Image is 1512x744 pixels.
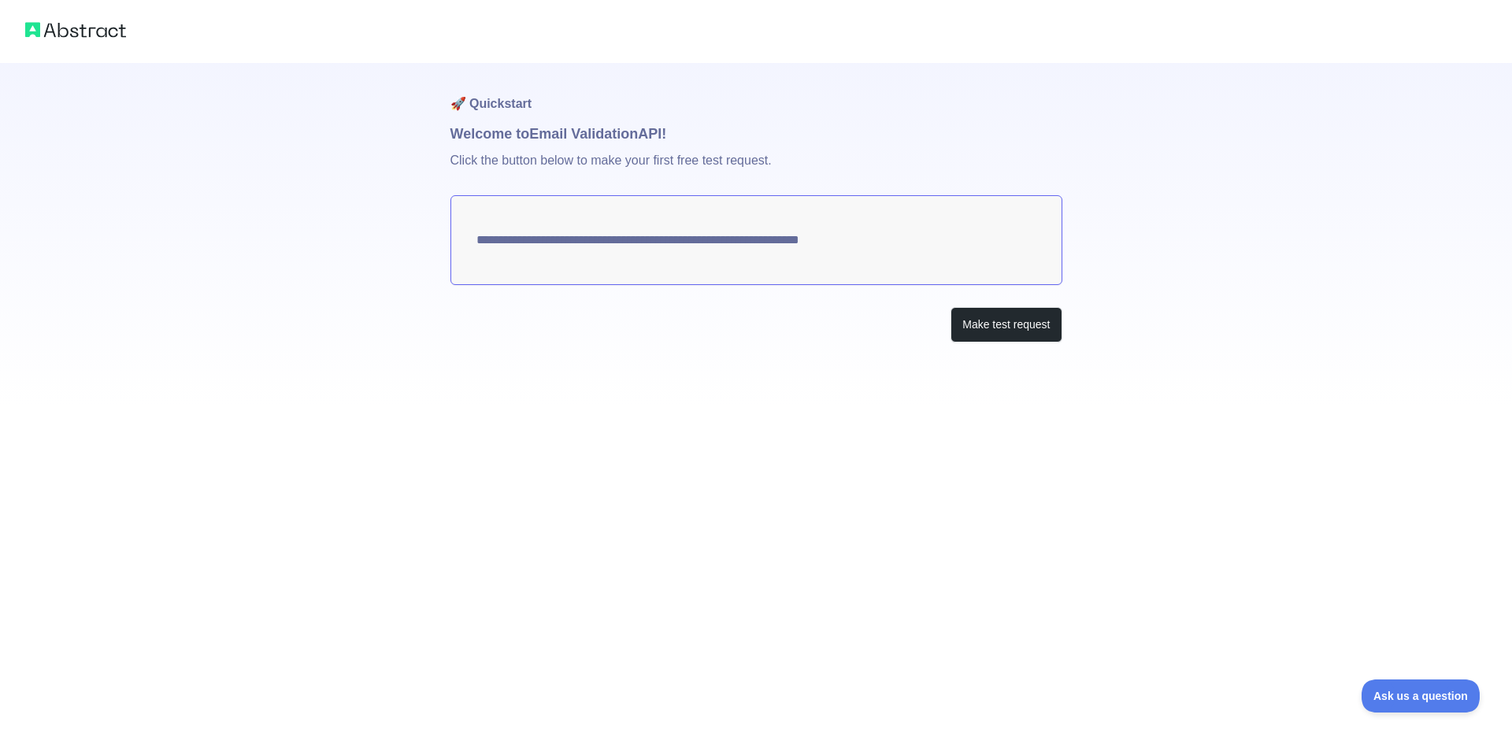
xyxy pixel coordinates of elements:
img: Abstract logo [25,19,126,41]
p: Click the button below to make your first free test request. [450,145,1062,195]
h1: 🚀 Quickstart [450,63,1062,123]
iframe: Toggle Customer Support [1362,679,1480,713]
h1: Welcome to Email Validation API! [450,123,1062,145]
button: Make test request [951,307,1062,342]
